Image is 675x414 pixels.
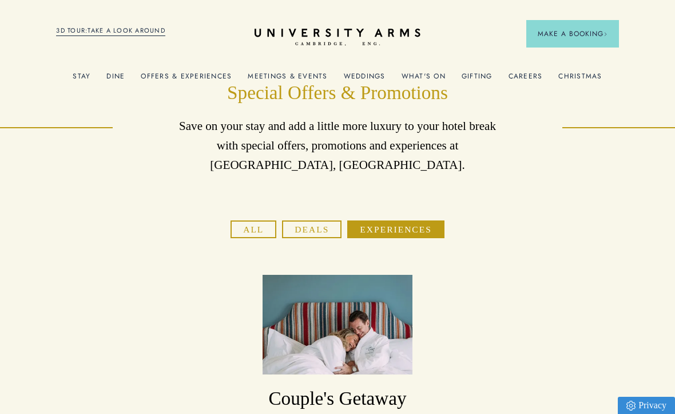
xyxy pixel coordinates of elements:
[626,401,636,411] img: Privacy
[344,72,386,87] a: Weddings
[231,220,276,238] button: All
[263,386,412,411] h3: Couple's Getaway
[558,72,602,87] a: Christmas
[169,117,506,175] p: Save on your stay and add a little more luxury to your hotel break with special offers, promotion...
[509,72,543,87] a: Careers
[462,72,493,87] a: Gifting
[248,72,327,87] a: Meetings & Events
[282,220,342,238] button: Deals
[106,72,125,87] a: Dine
[618,397,675,414] a: Privacy
[526,20,619,48] button: Make a BookingArrow icon
[603,32,607,36] img: Arrow icon
[538,29,607,39] span: Make a Booking
[263,275,412,374] img: image-3316b7a5befc8609608a717065b4aaa141e00fd1-3889x5833-jpg
[402,72,446,87] a: What's On
[169,80,506,105] h1: Special Offers & Promotions
[141,72,232,87] a: Offers & Experiences
[56,26,165,36] a: 3D TOUR:TAKE A LOOK AROUND
[73,72,90,87] a: Stay
[255,29,420,46] a: Home
[347,220,444,238] button: Experiences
